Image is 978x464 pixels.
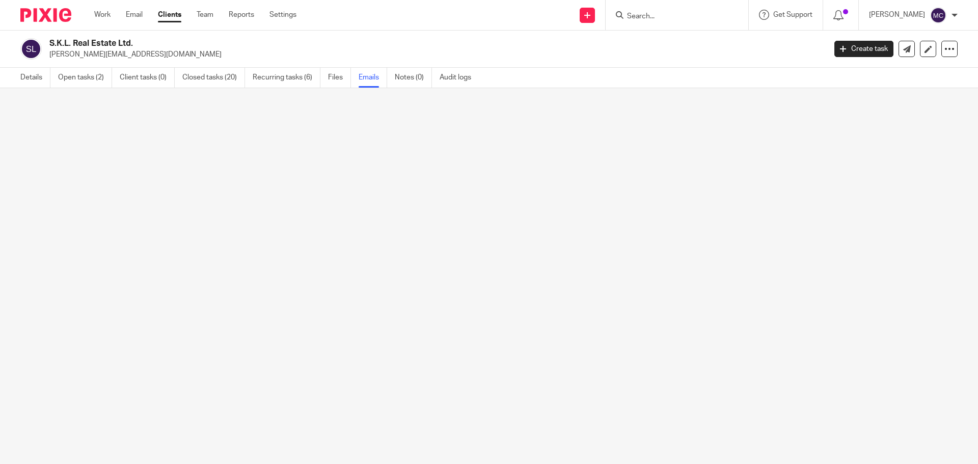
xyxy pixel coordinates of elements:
[899,41,915,57] a: Send new email
[920,41,936,57] a: Edit client
[20,8,71,22] img: Pixie
[869,10,925,20] p: [PERSON_NAME]
[158,10,181,20] a: Clients
[120,68,175,88] a: Client tasks (0)
[269,10,296,20] a: Settings
[20,68,50,88] a: Details
[359,68,387,88] a: Emails
[182,68,245,88] a: Closed tasks (20)
[328,68,351,88] a: Files
[58,68,112,88] a: Open tasks (2)
[197,10,213,20] a: Team
[20,38,42,60] img: svg%3E
[49,38,665,49] h2: S.K.L. Real Estate Ltd.
[395,68,432,88] a: Notes (0)
[773,11,812,18] span: Get Support
[229,10,254,20] a: Reports
[834,41,893,57] a: Create task
[94,10,111,20] a: Work
[49,49,819,60] p: [PERSON_NAME][EMAIL_ADDRESS][DOMAIN_NAME]
[126,10,143,20] a: Email
[626,12,718,21] input: Search
[930,7,946,23] img: svg%3E
[440,68,479,88] a: Audit logs
[253,68,320,88] a: Recurring tasks (6)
